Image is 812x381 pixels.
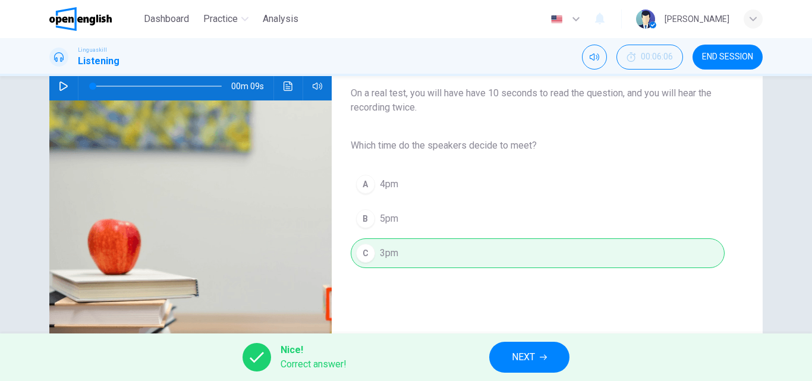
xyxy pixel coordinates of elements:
[549,15,564,24] img: en
[582,45,607,70] div: Mute
[665,12,729,26] div: [PERSON_NAME]
[636,10,655,29] img: Profile picture
[263,12,298,26] span: Analysis
[139,8,194,30] button: Dashboard
[616,45,683,70] div: Hide
[489,342,569,373] button: NEXT
[351,138,725,153] span: Which time do the speakers decide to meet?
[512,349,535,366] span: NEXT
[258,8,303,30] button: Analysis
[281,343,347,357] span: Nice!
[78,54,119,68] h1: Listening
[199,8,253,30] button: Practice
[281,357,347,371] span: Correct answer!
[203,12,238,26] span: Practice
[231,72,273,100] span: 00m 09s
[693,45,763,70] button: END SESSION
[78,46,107,54] span: Linguaskill
[49,7,139,31] a: OpenEnglish logo
[702,52,753,62] span: END SESSION
[144,12,189,26] span: Dashboard
[641,52,673,62] span: 00:06:06
[279,72,298,100] button: Click to see the audio transcription
[49,7,112,31] img: OpenEnglish logo
[351,86,725,115] span: On a real test, you will have have 10 seconds to read the question, and you will hear the recordi...
[616,45,683,70] button: 00:06:06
